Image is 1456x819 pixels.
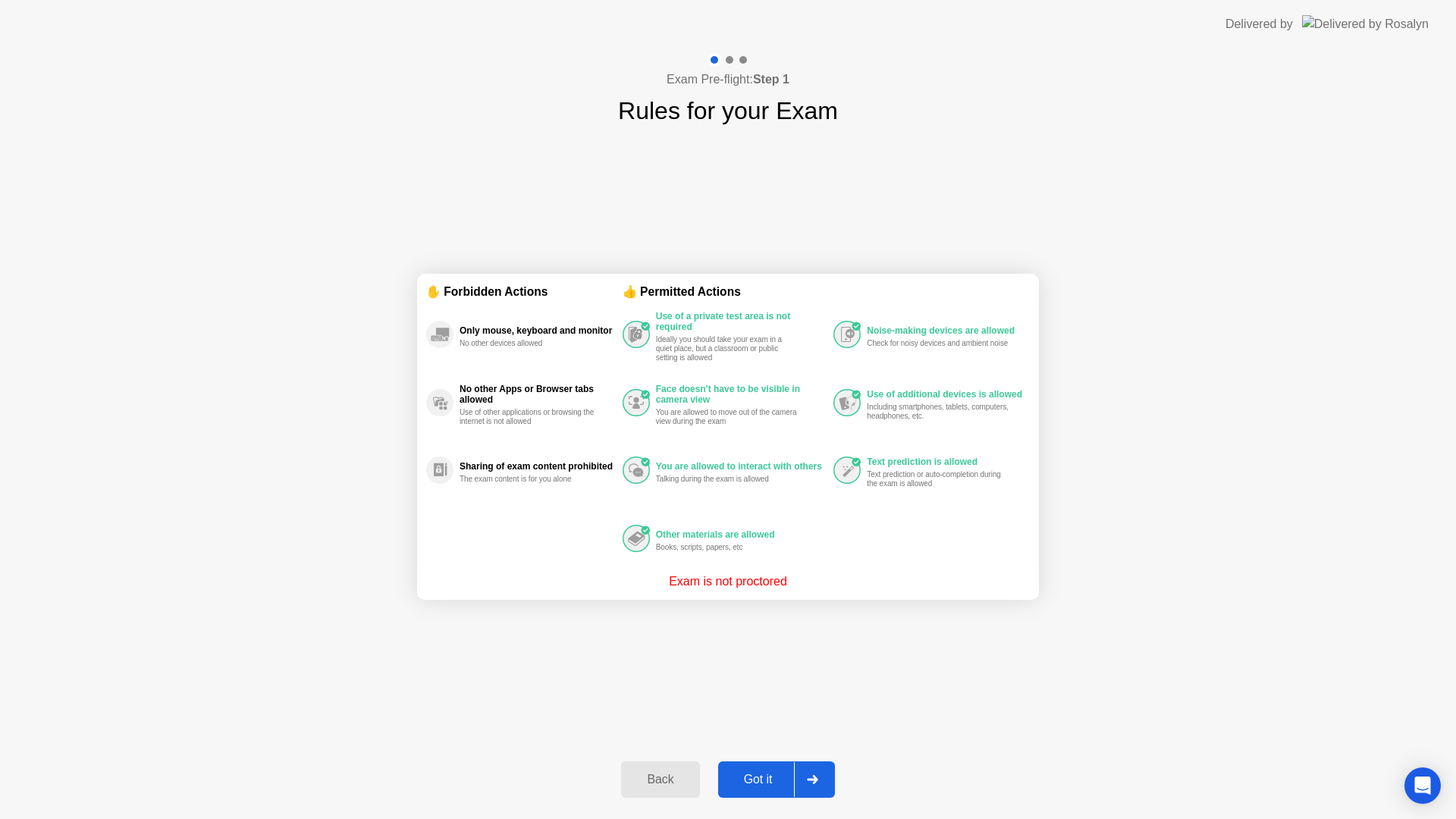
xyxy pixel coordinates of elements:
[656,311,827,332] div: Use of a private test area is not required
[656,475,799,484] div: Talking during the exam is allowed
[426,283,623,300] div: ✋ Forbidden Actions
[621,761,699,798] button: Back
[460,461,615,472] div: Sharing of exam content prohibited
[867,403,1010,421] div: Including smartphones, tablets, computers, headphones, etc.
[626,773,695,786] div: Back
[667,71,789,89] h4: Exam Pre-flight:
[623,283,1030,300] div: 👍 Permitted Actions
[1302,15,1429,33] img: Delivered by Rosalyn
[656,543,799,552] div: Books, scripts, papers, etc
[656,408,799,426] div: You are allowed to move out of the camera view during the exam
[656,384,827,405] div: Face doesn't have to be visible in camera view
[656,529,827,540] div: Other materials are allowed
[618,93,838,129] h1: Rules for your Exam
[723,773,794,786] div: Got it
[669,573,787,591] p: Exam is not proctored
[460,339,603,348] div: No other devices allowed
[718,761,835,798] button: Got it
[460,475,603,484] div: The exam content is for you alone
[867,325,1022,336] div: Noise-making devices are allowed
[867,470,1010,488] div: Text prediction or auto-completion during the exam is allowed
[460,325,615,336] div: Only mouse, keyboard and monitor
[1404,767,1441,804] div: Open Intercom Messenger
[460,384,615,405] div: No other Apps or Browser tabs allowed
[867,339,1010,348] div: Check for noisy devices and ambient noise
[656,461,827,472] div: You are allowed to interact with others
[753,73,789,86] b: Step 1
[656,335,799,362] div: Ideally you should take your exam in a quiet place, but a classroom or public setting is allowed
[867,389,1022,400] div: Use of additional devices is allowed
[1225,15,1293,33] div: Delivered by
[867,457,1022,467] div: Text prediction is allowed
[460,408,603,426] div: Use of other applications or browsing the internet is not allowed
